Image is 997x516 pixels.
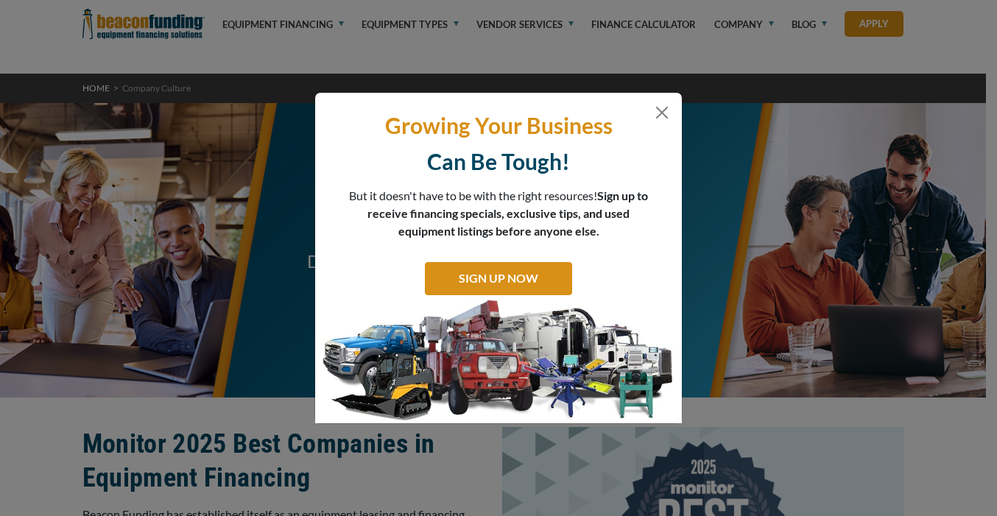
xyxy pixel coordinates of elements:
[315,299,682,424] img: subscribe-modal.jpg
[425,262,572,295] a: SIGN UP NOW
[326,111,671,140] p: Growing Your Business
[348,187,649,240] p: But it doesn't have to be with the right resources!
[653,104,671,121] button: Close
[326,147,671,176] p: Can Be Tough!
[367,188,648,238] span: Sign up to receive financing specials, exclusive tips, and used equipment listings before anyone ...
